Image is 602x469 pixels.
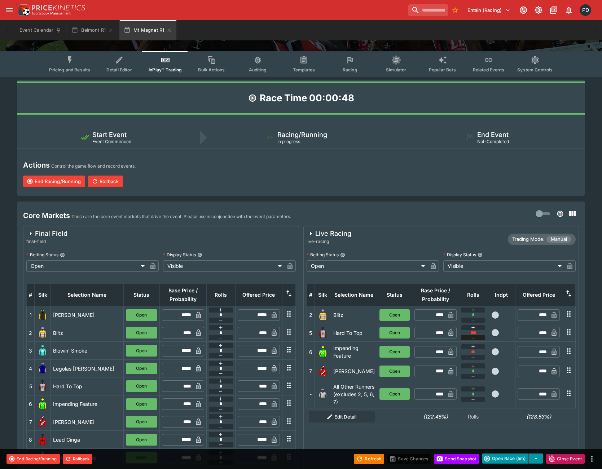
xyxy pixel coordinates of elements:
p: Display Status [443,252,476,258]
td: 7 [27,413,35,431]
button: Open [379,309,410,321]
p: Betting Status [26,252,58,258]
button: Belmont R1 [67,20,118,40]
button: Rollback [63,454,92,464]
button: Open [379,388,410,400]
td: 2 [307,306,315,324]
button: Open [126,327,157,339]
button: Select Tenant [463,4,515,16]
th: Base Price / Probability [412,283,459,306]
td: 1 [27,306,35,324]
button: End Racing/Running [23,176,85,187]
td: Blowin' Smoke [51,342,124,359]
td: 5 [307,324,315,342]
button: Connected to PK [517,4,530,17]
td: - [307,380,315,408]
img: runner 5 [37,380,48,392]
th: Status [123,283,159,306]
button: Betting Status [340,252,345,257]
p: These are the core event markets that drive the event. Please use in conjunction with the event p... [71,213,291,220]
button: Open [379,366,410,377]
button: Open [126,416,157,428]
button: Open [379,327,410,339]
h5: End Event [477,130,509,139]
button: Open [126,434,157,446]
td: Hard To Top [331,324,377,342]
img: runner 6 [317,346,329,358]
th: Offered Price [515,283,562,306]
span: Pricing and Results [49,67,90,72]
td: Hard To Top [51,377,124,395]
span: Detail Editor [106,67,132,72]
td: 2 [27,324,35,342]
button: Open [126,363,157,374]
h5: Racing/Running [277,130,327,139]
button: Documentation [547,4,560,17]
th: # [307,283,315,306]
div: Event type filters [43,51,558,77]
th: Independent [487,283,515,306]
img: Sportsbook Management [32,12,71,15]
p: Control the game flow and record events. [51,163,136,170]
div: Final Field [26,229,67,238]
button: select merge strategy [529,453,543,464]
button: Toggle light/dark mode [532,4,545,17]
span: live-racing [307,238,351,245]
img: runner 7 [37,416,48,428]
input: search [408,4,448,16]
td: 8 [27,431,35,448]
button: Open [379,346,410,358]
td: 4 [27,359,35,377]
button: Open Race (5m) [482,453,529,464]
td: Blitz [51,324,124,342]
div: Live Racing [307,229,351,238]
th: Status [377,283,412,306]
th: Silk [315,283,331,306]
button: Paul Dicioccio [577,2,593,18]
button: Open [126,345,157,357]
img: runner 8 [37,434,48,446]
th: # [27,283,35,306]
div: Visible [443,260,564,272]
h1: Race Time 00:00:48 [260,92,354,104]
button: End Racing/Running [6,454,60,464]
img: runner 7 [317,366,329,377]
img: runner 4 [37,363,48,374]
td: Lead Cinga [51,431,124,448]
button: No Bookmarks [449,4,461,16]
div: Visible [163,260,284,272]
td: [PERSON_NAME] [331,362,377,380]
span: System Controls [517,67,553,72]
img: runner 6 [37,398,48,410]
h4: Core Markets [23,211,70,220]
div: Open [307,260,427,272]
img: runner 5 [317,327,329,339]
span: Related Events [473,67,504,72]
img: runner 3 [37,345,48,357]
span: Manual [546,236,571,243]
button: Rollback [88,176,123,187]
p: Betting Status [307,252,339,258]
span: Bulk Actions [198,67,225,72]
button: Display Status [478,252,483,257]
button: open drawer [3,4,16,17]
th: Base Price / Probability [159,283,206,306]
td: Legolas [PERSON_NAME] [51,359,124,377]
span: Popular Bets [429,67,456,72]
span: final-field [26,238,67,245]
div: split button [482,453,543,464]
p: Trading Mode: [512,236,545,243]
td: 6 [307,342,315,362]
button: Close Event [546,454,585,464]
td: Blitz [331,306,377,324]
div: Paul Dicioccio [580,4,591,16]
button: Mt Magnet R1 [119,20,176,40]
h5: Start Event [92,130,127,139]
img: blank-silk.png [317,388,329,400]
img: PriceKinetics Logo [16,3,30,17]
button: Refresh [354,454,384,464]
button: Display Status [197,252,202,257]
h6: (128.53%) [518,413,560,420]
th: Selection Name [51,283,124,306]
button: Open [126,380,157,392]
